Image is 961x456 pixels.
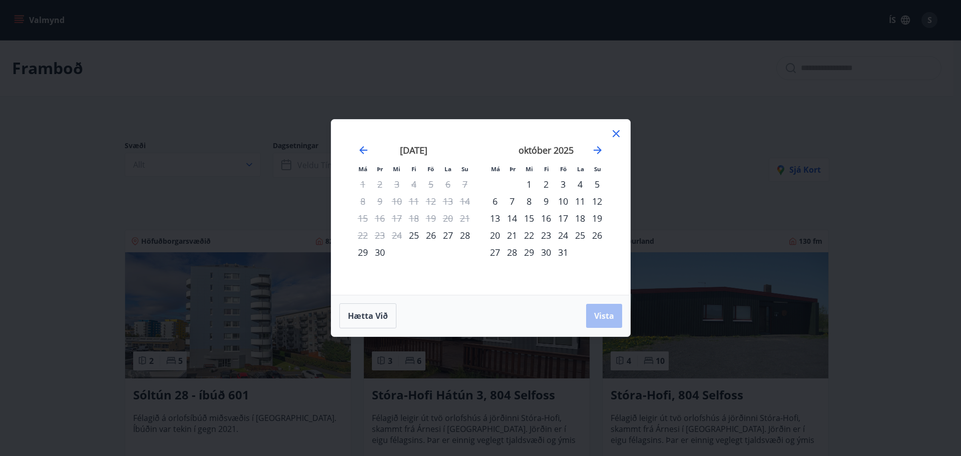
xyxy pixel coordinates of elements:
[589,176,606,193] div: 5
[388,176,405,193] td: Not available. miðvikudagur, 3. september 2025
[521,244,538,261] div: 29
[371,244,388,261] td: Choose þriðjudagur, 30. september 2025 as your check-in date. It’s available.
[572,193,589,210] div: 11
[504,227,521,244] div: 21
[427,165,434,173] small: Fö
[544,165,549,173] small: Fi
[555,210,572,227] td: Choose föstudagur, 17. október 2025 as your check-in date. It’s available.
[572,176,589,193] div: 4
[504,193,521,210] div: 7
[487,227,504,244] div: 20
[538,176,555,193] div: 2
[487,227,504,244] td: Choose mánudagur, 20. október 2025 as your check-in date. It’s available.
[405,210,422,227] td: Not available. fimmtudagur, 18. september 2025
[439,227,456,244] td: Choose laugardagur, 27. september 2025 as your check-in date. It’s available.
[487,193,504,210] td: Choose mánudagur, 6. október 2025 as your check-in date. It’s available.
[487,193,504,210] div: 6
[377,165,383,173] small: Þr
[487,244,504,261] td: Choose mánudagur, 27. október 2025 as your check-in date. It’s available.
[388,227,405,244] td: Not available. miðvikudagur, 24. september 2025
[538,193,555,210] td: Choose fimmtudagur, 9. október 2025 as your check-in date. It’s available.
[504,227,521,244] td: Choose þriðjudagur, 21. október 2025 as your check-in date. It’s available.
[357,144,369,156] div: Move backward to switch to the previous month.
[521,210,538,227] td: Choose miðvikudagur, 15. október 2025 as your check-in date. It’s available.
[371,193,388,210] td: Not available. þriðjudagur, 9. september 2025
[555,176,572,193] td: Choose föstudagur, 3. október 2025 as your check-in date. It’s available.
[555,176,572,193] div: 3
[422,193,439,210] td: Not available. föstudagur, 12. september 2025
[538,227,555,244] div: 23
[538,244,555,261] td: Choose fimmtudagur, 30. október 2025 as your check-in date. It’s available.
[538,176,555,193] td: Choose fimmtudagur, 2. október 2025 as your check-in date. It’s available.
[572,176,589,193] td: Choose laugardagur, 4. október 2025 as your check-in date. It’s available.
[510,165,516,173] small: Þr
[521,176,538,193] div: 1
[348,310,388,321] span: Hætta við
[422,227,439,244] div: 26
[521,244,538,261] td: Choose miðvikudagur, 29. október 2025 as your check-in date. It’s available.
[456,176,473,193] td: Not available. sunnudagur, 7. september 2025
[555,193,572,210] td: Choose föstudagur, 10. október 2025 as your check-in date. It’s available.
[354,227,371,244] td: Not available. mánudagur, 22. september 2025
[589,210,606,227] div: 19
[521,227,538,244] td: Choose miðvikudagur, 22. október 2025 as your check-in date. It’s available.
[405,176,422,193] td: Not available. fimmtudagur, 4. september 2025
[405,227,422,244] div: 25
[555,227,572,244] div: 24
[354,176,371,193] td: Not available. mánudagur, 1. september 2025
[555,227,572,244] td: Choose föstudagur, 24. október 2025 as your check-in date. It’s available.
[444,165,451,173] small: La
[504,244,521,261] td: Choose þriðjudagur, 28. október 2025 as your check-in date. It’s available.
[521,193,538,210] td: Choose miðvikudagur, 8. október 2025 as your check-in date. It’s available.
[538,227,555,244] td: Choose fimmtudagur, 23. október 2025 as your check-in date. It’s available.
[393,165,400,173] small: Mi
[572,227,589,244] div: 25
[371,244,388,261] div: 30
[521,193,538,210] div: 8
[422,176,439,193] td: Not available. föstudagur, 5. september 2025
[405,227,422,244] td: Choose fimmtudagur, 25. september 2025 as your check-in date. It’s available.
[339,303,396,328] button: Hætta við
[439,227,456,244] div: 27
[343,132,618,283] div: Calendar
[456,210,473,227] td: Not available. sunnudagur, 21. september 2025
[371,176,388,193] td: Not available. þriðjudagur, 2. september 2025
[422,227,439,244] td: Choose föstudagur, 26. september 2025 as your check-in date. It’s available.
[491,165,500,173] small: Má
[504,210,521,227] div: 14
[538,210,555,227] div: 16
[589,176,606,193] td: Choose sunnudagur, 5. október 2025 as your check-in date. It’s available.
[504,210,521,227] td: Choose þriðjudagur, 14. október 2025 as your check-in date. It’s available.
[354,244,371,261] td: Choose mánudagur, 29. september 2025 as your check-in date. It’s available.
[521,227,538,244] div: 22
[526,165,533,173] small: Mi
[456,227,473,244] td: Choose sunnudagur, 28. september 2025 as your check-in date. It’s available.
[572,193,589,210] td: Choose laugardagur, 11. október 2025 as your check-in date. It’s available.
[456,193,473,210] td: Not available. sunnudagur, 14. september 2025
[405,193,422,210] td: Not available. fimmtudagur, 11. september 2025
[487,210,504,227] td: Choose mánudagur, 13. október 2025 as your check-in date. It’s available.
[555,193,572,210] div: 10
[572,227,589,244] td: Choose laugardagur, 25. október 2025 as your check-in date. It’s available.
[519,144,574,156] strong: október 2025
[371,227,388,244] td: Not available. þriðjudagur, 23. september 2025
[461,165,468,173] small: Su
[592,144,604,156] div: Move forward to switch to the next month.
[487,244,504,261] div: 27
[388,210,405,227] td: Not available. miðvikudagur, 17. september 2025
[354,193,371,210] td: Not available. mánudagur, 8. september 2025
[371,210,388,227] td: Not available. þriðjudagur, 16. september 2025
[555,210,572,227] div: 17
[589,227,606,244] div: 26
[589,227,606,244] td: Choose sunnudagur, 26. október 2025 as your check-in date. It’s available.
[400,144,427,156] strong: [DATE]
[358,165,367,173] small: Má
[504,244,521,261] div: 28
[422,210,439,227] td: Not available. föstudagur, 19. september 2025
[411,165,416,173] small: Fi
[555,244,572,261] div: 31
[456,227,473,244] div: 28
[538,193,555,210] div: 9
[439,176,456,193] td: Not available. laugardagur, 6. september 2025
[589,193,606,210] td: Choose sunnudagur, 12. október 2025 as your check-in date. It’s available.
